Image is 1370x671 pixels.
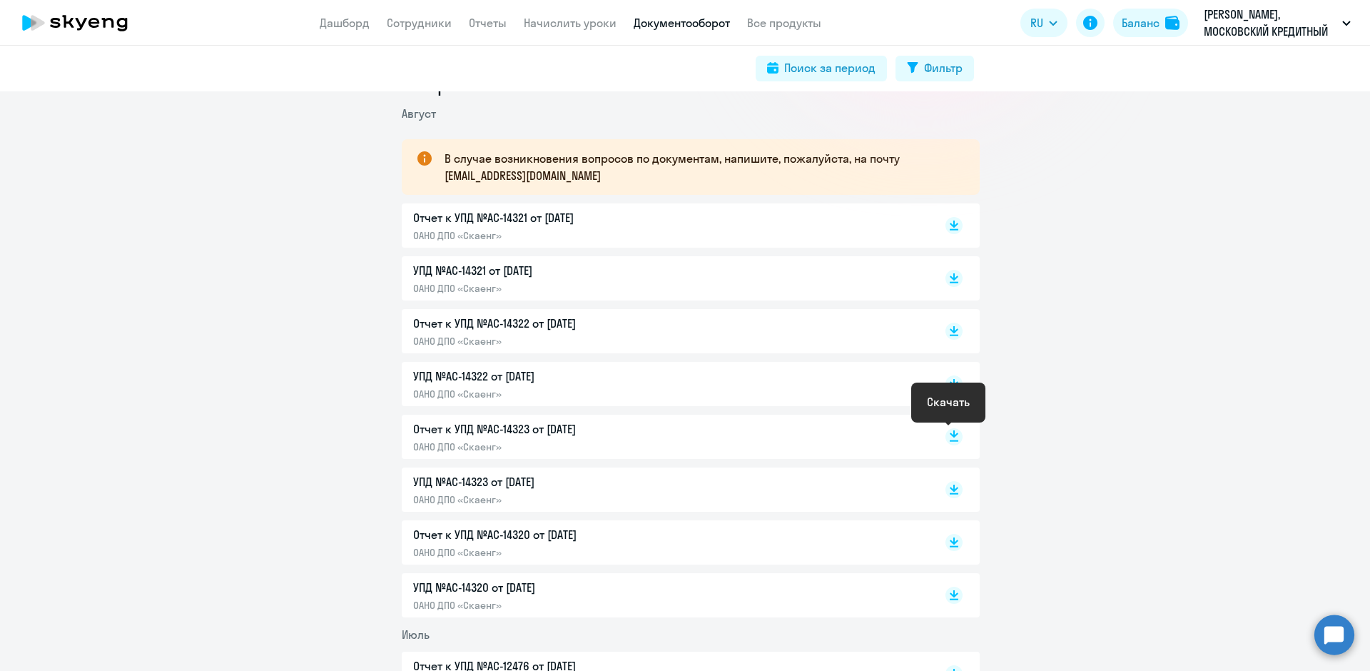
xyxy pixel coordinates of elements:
[413,315,915,348] a: Отчет к УПД №AC-14322 от [DATE]ОАНО ДПО «Скаенг»
[1020,9,1067,37] button: RU
[445,150,954,184] p: В случае возникновения вопросов по документам, напишите, пожалуйста, на почту [EMAIL_ADDRESS][DOM...
[413,368,915,400] a: УПД №AC-14322 от [DATE]ОАНО ДПО «Скаенг»
[756,56,887,81] button: Поиск за период
[1165,16,1179,30] img: balance
[402,627,430,642] span: Июль
[413,262,915,295] a: УПД №AC-14321 от [DATE]ОАНО ДПО «Скаенг»
[1197,6,1358,40] button: [PERSON_NAME], МОСКОВСКИЙ КРЕДИТНЫЙ БАНК, ПАО
[413,599,713,612] p: ОАНО ДПО «Скаенг»
[387,16,452,30] a: Сотрудники
[413,440,713,453] p: ОАНО ДПО «Скаенг»
[747,16,821,30] a: Все продукты
[1122,14,1160,31] div: Баланс
[924,59,963,76] div: Фильтр
[413,368,713,385] p: УПД №AC-14322 от [DATE]
[413,335,713,348] p: ОАНО ДПО «Скаенг»
[524,16,616,30] a: Начислить уроки
[413,388,713,400] p: ОАНО ДПО «Скаенг»
[413,579,915,612] a: УПД №AC-14320 от [DATE]ОАНО ДПО «Скаенг»
[413,420,713,438] p: Отчет к УПД №AC-14323 от [DATE]
[1030,14,1043,31] span: RU
[784,59,876,76] div: Поиск за период
[413,579,713,596] p: УПД №AC-14320 от [DATE]
[927,393,970,410] div: Скачать
[1113,9,1188,37] button: Балансbalance
[413,282,713,295] p: ОАНО ДПО «Скаенг»
[413,209,915,242] a: Отчет к УПД №AC-14321 от [DATE]ОАНО ДПО «Скаенг»
[413,209,713,226] p: Отчет к УПД №AC-14321 от [DATE]
[413,526,713,543] p: Отчет к УПД №AC-14320 от [DATE]
[413,493,713,506] p: ОАНО ДПО «Скаенг»
[634,16,730,30] a: Документооборот
[1204,6,1336,40] p: [PERSON_NAME], МОСКОВСКИЙ КРЕДИТНЫЙ БАНК, ПАО
[413,315,713,332] p: Отчет к УПД №AC-14322 от [DATE]
[413,473,915,506] a: УПД №AC-14323 от [DATE]ОАНО ДПО «Скаенг»
[413,420,915,453] a: Отчет к УПД №AC-14323 от [DATE]ОАНО ДПО «Скаенг»
[413,262,713,279] p: УПД №AC-14321 от [DATE]
[413,473,713,490] p: УПД №AC-14323 от [DATE]
[320,16,370,30] a: Дашборд
[413,526,915,559] a: Отчет к УПД №AC-14320 от [DATE]ОАНО ДПО «Скаенг»
[402,106,436,121] span: Август
[413,229,713,242] p: ОАНО ДПО «Скаенг»
[895,56,974,81] button: Фильтр
[413,546,713,559] p: ОАНО ДПО «Скаенг»
[469,16,507,30] a: Отчеты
